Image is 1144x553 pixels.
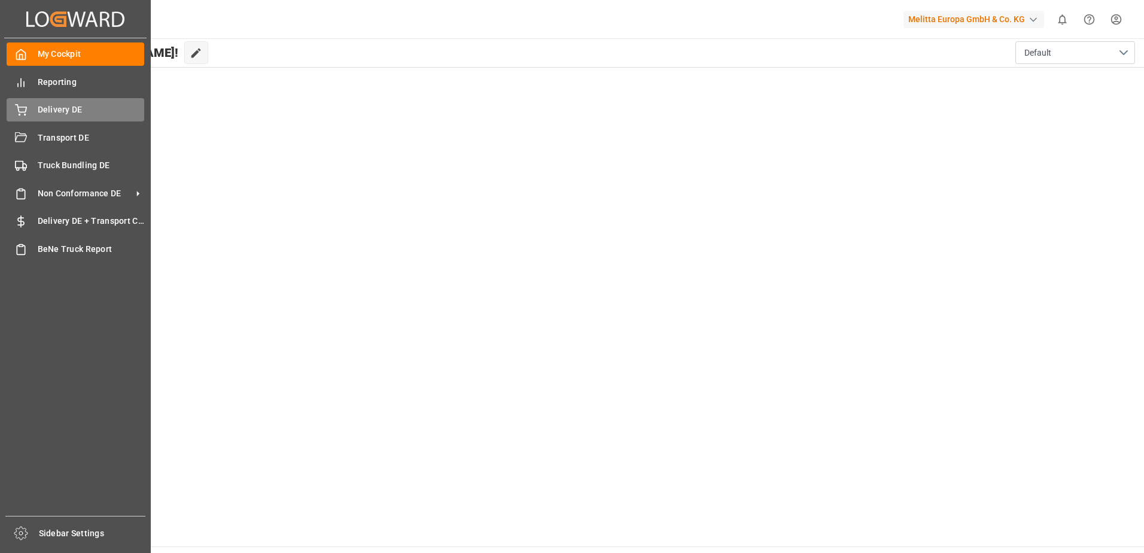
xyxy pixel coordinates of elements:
[7,237,144,260] a: BeNe Truck Report
[38,187,132,200] span: Non Conformance DE
[38,159,145,172] span: Truck Bundling DE
[38,243,145,256] span: BeNe Truck Report
[7,209,144,233] a: Delivery DE + Transport Cost
[38,48,145,60] span: My Cockpit
[38,76,145,89] span: Reporting
[903,8,1049,31] button: Melitta Europa GmbH & Co. KG
[7,98,144,121] a: Delivery DE
[39,527,146,540] span: Sidebar Settings
[1049,6,1076,33] button: show 0 new notifications
[50,41,178,64] span: Hello [PERSON_NAME]!
[1076,6,1103,33] button: Help Center
[7,126,144,149] a: Transport DE
[7,70,144,93] a: Reporting
[38,104,145,116] span: Delivery DE
[38,132,145,144] span: Transport DE
[38,215,145,227] span: Delivery DE + Transport Cost
[1015,41,1135,64] button: open menu
[7,154,144,177] a: Truck Bundling DE
[903,11,1044,28] div: Melitta Europa GmbH & Co. KG
[7,42,144,66] a: My Cockpit
[1024,47,1051,59] span: Default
